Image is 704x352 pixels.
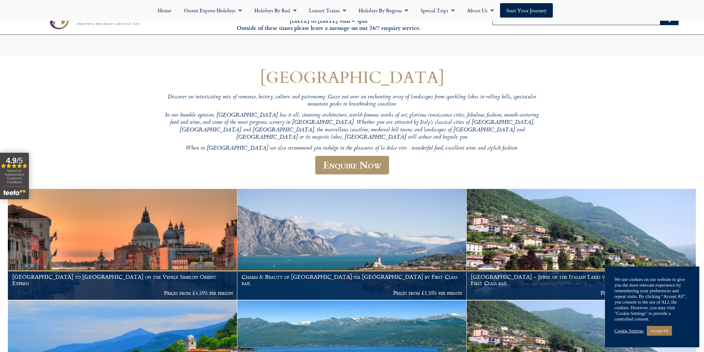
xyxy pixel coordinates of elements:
[163,94,541,108] p: Discover an intoxicating mix of romance, history, culture and gastronomy. Gaze out over an enchan...
[467,189,696,300] a: [GEOGRAPHIC_DATA] – Jewel of the Italian Lakes via [GEOGRAPHIC_DATA] by First Class rail Prices s...
[614,328,644,334] a: Cookie Settings
[461,3,500,18] a: About Us
[237,189,467,300] a: Charm & Beauty of [GEOGRAPHIC_DATA] via [GEOGRAPHIC_DATA] by First Class rail Prices from £1,595 ...
[647,326,672,336] a: Accept All
[163,145,541,152] p: When in [GEOGRAPHIC_DATA] we also recommend you indulge in the pleasures of la dolce vita : wonde...
[151,3,178,18] a: Home
[242,274,462,286] h1: Charm & Beauty of [GEOGRAPHIC_DATA] via [GEOGRAPHIC_DATA] by First Class rail
[163,68,541,86] h1: [GEOGRAPHIC_DATA]
[352,3,414,18] a: Holidays by Region
[303,3,352,18] a: Luxury Trains
[614,277,690,322] div: We use cookies on our website to give you the most relevant experience by remembering your prefer...
[471,274,691,286] h1: [GEOGRAPHIC_DATA] – Jewel of the Italian Lakes via [GEOGRAPHIC_DATA] by First Class rail
[248,3,303,18] a: Holidays by Rail
[414,3,461,18] a: Special Trips
[12,274,233,286] h1: [GEOGRAPHIC_DATA] to [GEOGRAPHIC_DATA] on the Venice Simplon Orient Express
[189,17,468,32] h6: [DATE] to [DATE] 9am – 5pm Outside of these times please leave a message on our 24/7 enquiry serv...
[8,189,237,300] img: Orient Express Special Venice compressed
[178,3,248,18] a: Orient Express Holidays
[12,290,233,296] p: Prices from £4,595 per person
[8,189,237,300] a: [GEOGRAPHIC_DATA] to [GEOGRAPHIC_DATA] on the Venice Simplon Orient Express Prices from £4,595 pe...
[500,3,553,18] a: Start your Journey
[163,112,541,141] p: In our humble opinion, [GEOGRAPHIC_DATA] has it all; stunning architecture, world-famous works of...
[315,156,389,174] a: Enquire Now
[3,3,701,18] nav: Menu
[242,290,462,296] p: Prices from £1,595 per person
[471,290,691,296] p: Prices starting from £1,595 per person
